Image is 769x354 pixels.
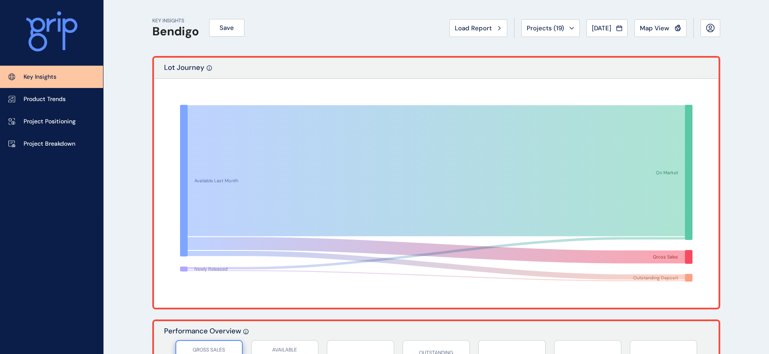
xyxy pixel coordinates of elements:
p: Lot Journey [164,63,204,78]
p: KEY INSIGHTS [152,17,199,24]
h1: Bendigo [152,24,199,39]
span: [DATE] [592,24,611,32]
span: Projects ( 19 ) [527,24,564,32]
button: Projects (19) [521,19,580,37]
p: Project Positioning [24,117,76,126]
button: [DATE] [586,19,628,37]
button: Load Report [449,19,507,37]
span: Load Report [455,24,492,32]
p: GROSS SALES [180,346,238,354]
span: Map View [640,24,669,32]
span: Save [220,24,234,32]
p: AVAILABLE [256,346,314,354]
button: Map View [634,19,687,37]
p: Product Trends [24,95,66,104]
p: Project Breakdown [24,140,75,148]
button: Save [209,19,244,37]
p: Key Insights [24,73,56,81]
